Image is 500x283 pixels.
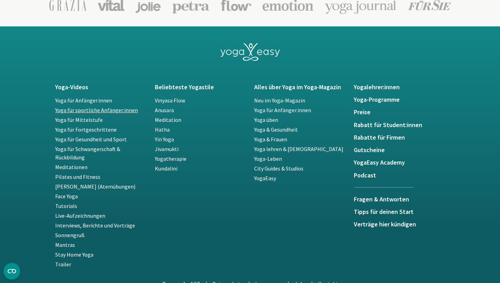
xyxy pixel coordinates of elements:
[254,145,343,152] a: Yoga lehren & [DEMOGRAPHIC_DATA]
[55,232,85,239] a: Sonnengruß
[55,173,100,180] a: Pilates und Fitness
[55,193,78,200] a: Face Yoga
[55,251,93,258] a: Stay Home Yoga
[55,116,103,123] a: Yoga für Mittelstufe
[354,172,445,179] a: Podcast
[55,212,105,219] a: Live-Aufzeichnungen
[354,187,414,208] a: Fragen & Antworten
[55,261,71,268] a: Trailer
[155,126,170,133] a: Hatha
[254,116,278,123] a: Yoga üben
[354,208,445,215] a: Tipps für deinen Start
[55,126,117,133] a: Yoga für Fortgeschrittene
[354,159,445,166] a: YogaEasy Academy
[354,109,445,116] a: Preise
[155,116,181,123] a: Meditation
[254,175,276,182] a: YogaEasy
[354,134,445,141] a: Rabatte für Firmen
[254,126,298,133] a: Yoga & Gesundheit
[55,107,138,114] a: Yoga für sportliche Anfänger:innen
[155,84,246,91] a: Beliebteste Yogastile
[55,145,120,161] a: Yoga für Schwangerschaft & Rückbildung
[354,196,414,203] h5: Fragen & Antworten
[155,97,185,104] a: Vinyasa Flow
[55,97,112,104] a: Yoga für Anfänger:innen
[354,221,445,228] a: Verträge hier kündigen
[254,84,345,91] a: Alles über Yoga im Yoga-Magazin
[155,145,178,152] a: Jivamukti
[254,97,305,104] a: Neu im Yoga-Magazin
[55,183,135,190] a: [PERSON_NAME] (Atemübungen)
[354,84,445,91] a: Yogalehrer:innen
[3,263,20,280] button: CMP-Widget öffnen
[55,136,127,143] a: Yoga für Gesundheit und Sport
[55,222,135,229] a: Interviews, Berichte und Vorträge
[254,165,303,172] a: City Guides & Studios
[254,136,287,143] a: Yoga & Frauen
[354,147,445,153] a: Gutscheine
[155,107,174,114] a: Anusara
[354,122,445,128] a: Rabatt für Student:innen
[55,241,75,248] a: Mantras
[155,165,177,172] a: Kundalini
[155,155,186,162] a: Yogatherapie
[254,155,282,162] a: Yoga-Leben
[155,136,174,143] a: Yin Yoga
[55,202,77,209] a: Tutorials
[55,164,87,170] a: Meditationen
[55,84,147,91] a: Yoga-Videos
[254,107,311,114] a: Yoga für Anfänger:innen
[354,96,445,103] a: Yoga-Programme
